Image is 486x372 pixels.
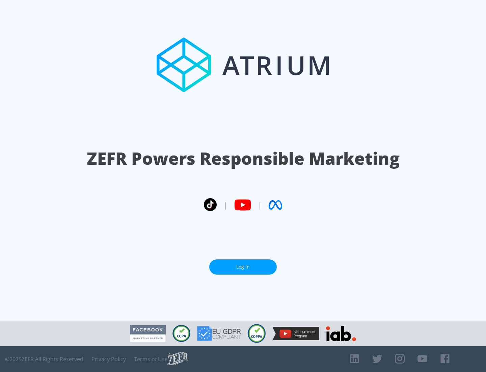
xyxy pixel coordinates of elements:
img: YouTube Measurement Program [272,327,319,340]
h1: ZEFR Powers Responsible Marketing [87,147,400,170]
span: | [258,200,262,210]
a: Log In [209,259,277,275]
span: | [223,200,227,210]
img: IAB [326,326,356,341]
img: CCPA Compliant [172,325,190,342]
span: © 2025 ZEFR All Rights Reserved [5,356,83,363]
a: Privacy Policy [91,356,126,363]
a: Terms of Use [134,356,168,363]
img: COPPA Compliant [248,324,266,343]
img: GDPR Compliant [197,326,241,341]
img: Facebook Marketing Partner [130,325,166,342]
